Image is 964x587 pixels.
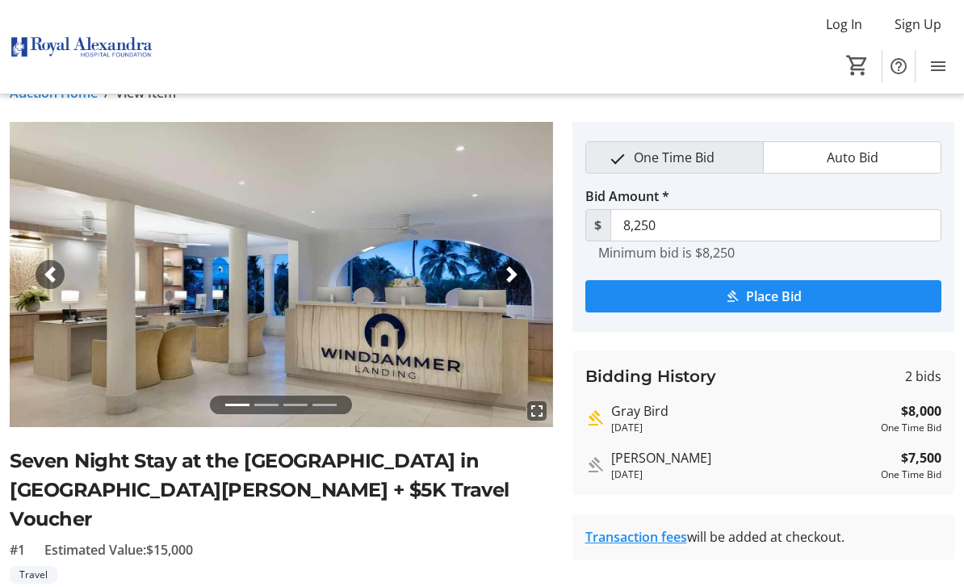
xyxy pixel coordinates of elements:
[882,50,915,82] button: Help
[611,401,875,421] div: Gray Bird
[585,455,605,475] mat-icon: Outbid
[585,280,942,312] button: Place Bid
[895,15,941,34] span: Sign Up
[10,447,553,534] h2: Seven Night Stay at the [GEOGRAPHIC_DATA] in [GEOGRAPHIC_DATA][PERSON_NAME] + $5K Travel Voucher
[44,540,193,560] span: Estimated Value: $15,000
[611,468,875,482] div: [DATE]
[746,287,802,306] span: Place Bid
[598,245,735,261] tr-hint: Minimum bid is $8,250
[585,528,687,546] a: Transaction fees
[882,11,954,37] button: Sign Up
[881,468,941,482] div: One Time Bid
[922,50,954,82] button: Menu
[10,122,553,427] img: Image
[611,421,875,435] div: [DATE]
[585,409,605,428] mat-icon: Highest bid
[585,209,611,241] span: $
[843,51,872,80] button: Cart
[10,566,57,584] tr-label-badge: Travel
[585,187,669,206] label: Bid Amount *
[901,448,941,468] strong: $7,500
[905,367,941,386] span: 2 bids
[881,421,941,435] div: One Time Bid
[10,540,25,560] span: #1
[585,364,716,388] h3: Bidding History
[585,527,942,547] div: will be added at checkout.
[817,142,888,173] span: Auto Bid
[624,142,724,173] span: One Time Bid
[527,401,547,421] mat-icon: fullscreen
[826,15,862,34] span: Log In
[813,11,875,37] button: Log In
[901,401,941,421] strong: $8,000
[10,6,153,87] img: Royal Alexandra Hospital Foundation's Logo
[611,448,875,468] div: [PERSON_NAME]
